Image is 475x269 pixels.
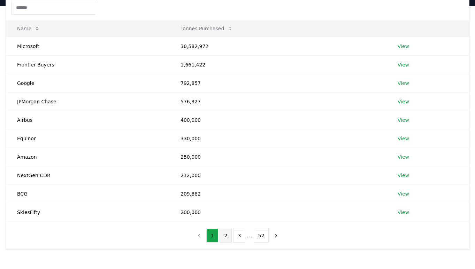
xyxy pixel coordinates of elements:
td: 1,661,422 [169,55,386,74]
td: 200,000 [169,203,386,221]
td: Airbus [6,111,169,129]
td: BCG [6,184,169,203]
td: Microsoft [6,37,169,55]
a: View [398,117,409,124]
td: 792,857 [169,74,386,92]
td: NextGen CDR [6,166,169,184]
a: View [398,153,409,160]
td: 330,000 [169,129,386,148]
button: 52 [254,229,269,243]
button: Tonnes Purchased [175,22,238,35]
button: next page [270,229,282,243]
button: 1 [206,229,219,243]
td: Equinor [6,129,169,148]
td: Frontier Buyers [6,55,169,74]
td: SkiesFifty [6,203,169,221]
a: View [398,172,409,179]
td: 576,327 [169,92,386,111]
a: View [398,190,409,197]
td: 30,582,972 [169,37,386,55]
button: 3 [233,229,245,243]
li: ... [247,231,252,240]
button: 2 [220,229,232,243]
button: Name [12,22,45,35]
a: View [398,98,409,105]
a: View [398,61,409,68]
td: Amazon [6,148,169,166]
td: 209,882 [169,184,386,203]
td: 400,000 [169,111,386,129]
td: JPMorgan Chase [6,92,169,111]
td: 212,000 [169,166,386,184]
a: View [398,43,409,50]
a: View [398,209,409,216]
td: 250,000 [169,148,386,166]
a: View [398,80,409,87]
td: Google [6,74,169,92]
a: View [398,135,409,142]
